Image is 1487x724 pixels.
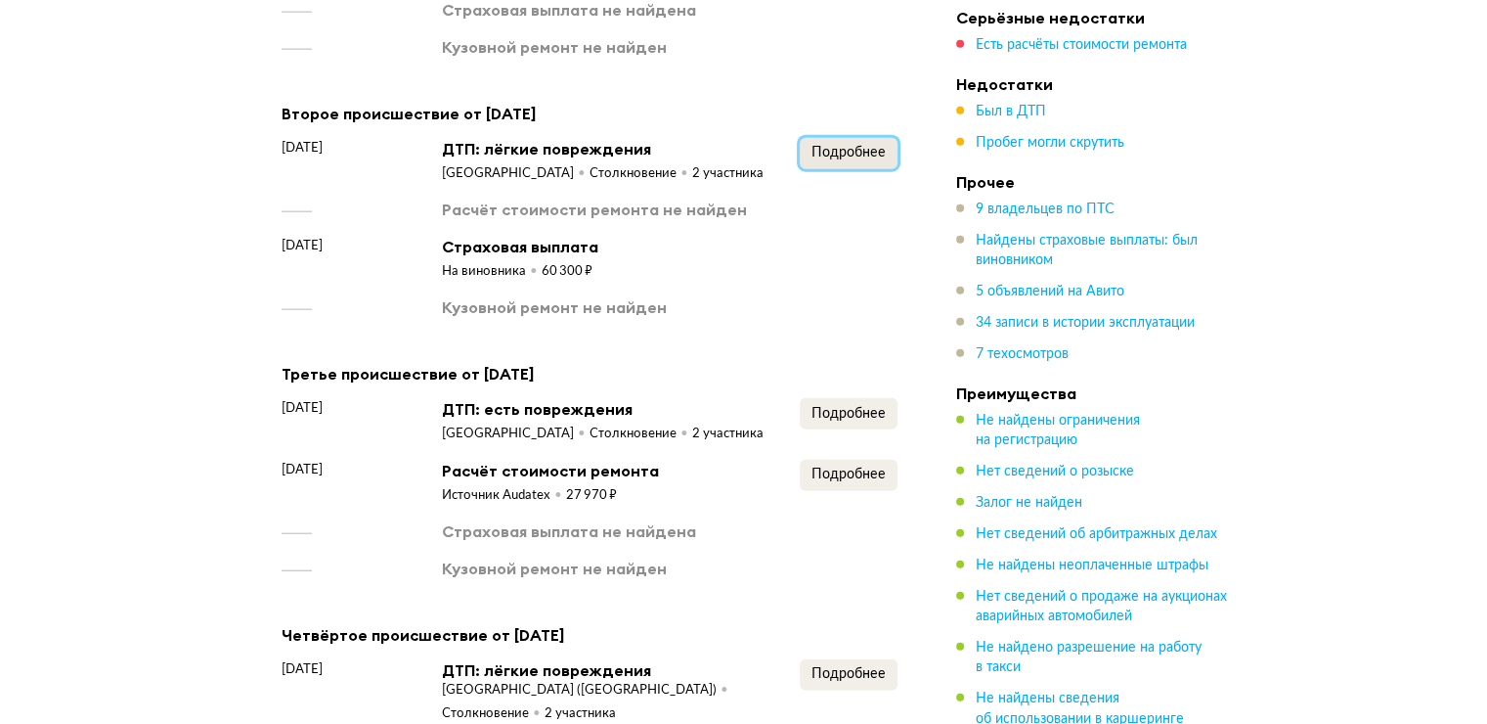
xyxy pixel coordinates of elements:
[442,659,800,681] div: ДТП: лёгкие повреждения
[442,138,764,159] div: ДТП: лёгкие повреждения
[590,165,692,183] div: Столкновение
[800,659,897,691] button: Подробнее
[282,398,323,418] span: [DATE]
[976,559,1208,572] span: Не найдены неоплаченные штрафы
[442,705,545,723] div: Столкновение
[976,590,1227,623] span: Нет сведений о продаже на аукционах аварийных автомобилей
[811,146,886,159] span: Подробнее
[542,263,592,281] div: 60 300 ₽
[811,468,886,481] span: Подробнее
[976,347,1069,361] span: 7 техосмотров
[282,361,897,386] div: Третье происшествие от [DATE]
[976,496,1082,510] span: Залог не найден
[282,101,897,126] div: Второе происшествие от [DATE]
[282,460,323,479] span: [DATE]
[976,285,1124,298] span: 5 объявлений на Авито
[442,682,732,700] div: [GEOGRAPHIC_DATA] ([GEOGRAPHIC_DATA])
[442,558,667,579] div: Кузовной ремонт не найден
[692,426,764,443] div: 2 участника
[442,263,542,281] div: На виновника
[442,520,696,542] div: Страховая выплата не найдена
[976,465,1134,478] span: Нет сведений о розыске
[590,426,692,443] div: Столкновение
[442,460,659,481] div: Расчёт стоимости ремонта
[800,398,897,430] button: Подробнее
[282,622,897,648] div: Четвёртое происшествие от [DATE]
[956,74,1230,94] h4: Недостатки
[442,426,590,443] div: [GEOGRAPHIC_DATA]
[442,487,566,505] div: Источник Audatex
[442,199,747,220] div: Расчёт стоимости ремонта не найден
[442,36,667,58] div: Кузовной ремонт не найден
[976,527,1217,541] span: Нет сведений об арбитражных делах
[976,234,1198,267] span: Найдены страховые выплаты: был виновником
[282,659,323,679] span: [DATE]
[956,172,1230,192] h4: Прочее
[442,236,598,257] div: Страховая выплата
[956,8,1230,27] h4: Серьёзные недостатки
[956,384,1230,403] h4: Преимущества
[976,38,1187,52] span: Есть расчёты стоимости ремонта
[566,487,617,505] div: 27 970 ₽
[282,138,323,158] span: [DATE]
[545,705,616,723] div: 2 участника
[692,165,764,183] div: 2 участника
[282,236,323,255] span: [DATE]
[976,316,1195,330] span: 34 записи в истории эксплуатации
[442,165,590,183] div: [GEOGRAPHIC_DATA]
[976,203,1115,216] span: 9 владельцев по ПТС
[976,105,1046,118] span: Был в ДТП
[442,296,667,318] div: Кузовной ремонт не найден
[800,460,897,491] button: Подробнее
[811,407,886,421] span: Подробнее
[800,138,897,169] button: Подробнее
[976,414,1140,447] span: Не найдены ограничения на регистрацию
[976,136,1124,150] span: Пробег могли скрутить
[811,667,886,681] span: Подробнее
[976,641,1202,674] span: Не найдено разрешение на работу в такси
[442,398,764,420] div: ДТП: есть повреждения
